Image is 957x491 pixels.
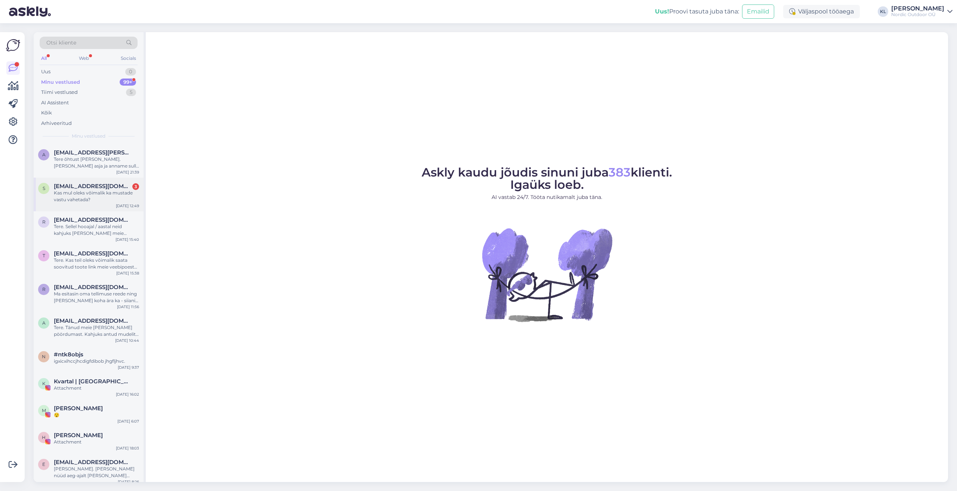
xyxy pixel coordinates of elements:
[117,418,139,424] div: [DATE] 6:07
[41,79,80,86] div: Minu vestlused
[41,68,50,76] div: Uus
[742,4,774,19] button: Emailid
[891,6,953,18] a: [PERSON_NAME]Nordic Outdoor OÜ
[54,378,132,385] span: Kvartal | Kaubanduskeskus Tartus
[46,39,76,47] span: Otsi kliente
[116,237,139,242] div: [DATE] 15:40
[41,89,78,96] div: Tiimi vestlused
[54,250,132,257] span: twoliver.kongo@gmail.com
[480,207,614,342] img: No Chat active
[117,304,139,310] div: [DATE] 11:56
[116,270,139,276] div: [DATE] 15:38
[54,439,139,445] div: Attachment
[54,284,132,291] span: rsorokin43@gmail.com
[132,183,139,190] div: 3
[54,385,139,392] div: Attachment
[126,89,136,96] div: 5
[878,6,888,17] div: KL
[54,149,132,156] span: aarne.ollek@gmail.com
[54,324,139,338] div: Tere. Tänud meie [PERSON_NAME] pöördumast. Kahjuks antud mudelit poes ei ole ja samuti ei saa sed...
[54,291,139,304] div: Ma esitasin oma tellimuse reede ning [PERSON_NAME] koha ära ka - siiani pole tellimus minuni jõud...
[42,435,46,440] span: H
[118,365,139,370] div: [DATE] 9:37
[54,459,132,466] span: enelieljand@gmail.com
[43,185,45,191] span: s
[41,120,72,127] div: Arhiveeritud
[655,7,739,16] div: Proovi tasuta juba täna:
[42,219,46,225] span: r
[422,165,672,192] span: Askly kaudu jõudis sinuni juba klienti. Igaüks loeb.
[891,12,944,18] div: Nordic Outdoor OÜ
[42,381,46,386] span: K
[118,479,139,485] div: [DATE] 8:26
[40,53,48,63] div: All
[116,169,139,175] div: [DATE] 21:39
[116,203,139,209] div: [DATE] 12:49
[41,109,52,117] div: Kõik
[54,432,103,439] span: Henry Jakobson
[42,320,46,326] span: a
[116,445,139,451] div: [DATE] 18:03
[120,79,136,86] div: 99+
[115,338,139,343] div: [DATE] 10:44
[41,99,69,107] div: AI Assistent
[6,38,20,52] img: Askly Logo
[42,286,46,292] span: r
[116,392,139,397] div: [DATE] 16:02
[54,351,83,358] span: #ntk8objs
[42,461,45,467] span: e
[54,257,139,270] div: Tere. Kas teil oleks võimalik saata soovitud toote link meie veebipoest? Tervitades. [PERSON_NAME]
[42,354,46,359] span: n
[42,152,46,157] span: a
[43,253,45,258] span: t
[54,317,132,324] span: a.l@mail.ee
[422,193,672,201] p: AI vastab 24/7. Tööta nutikamalt juba täna.
[42,408,46,413] span: M
[77,53,90,63] div: Web
[783,5,860,18] div: Väljaspool tööaega
[54,412,139,418] div: 😯
[54,405,103,412] span: Margo Ahven
[54,223,139,237] div: Tere. Sellel hooajal / aastal neid kahjuks [PERSON_NAME] meie valikusse. Tervitades. [PERSON_NAME]
[54,190,139,203] div: Kas mul oleks võimalik ka mustade vastu vahetada?
[54,466,139,479] div: [PERSON_NAME]. [PERSON_NAME] nüüd aeg-ajalt [PERSON_NAME] hoidnud vihmasaabastel aga kahjuks ei o...
[54,358,139,365] div: igxicxihccjhcdigfdibob jhgfljhvc.
[72,133,105,139] span: Minu vestlused
[54,183,132,190] span: saunabirge@gmail.com
[891,6,944,12] div: [PERSON_NAME]
[125,68,136,76] div: 0
[119,53,138,63] div: Socials
[54,217,132,223] span: robert37qwe@gmail.com
[54,156,139,169] div: Tere õhtust [PERSON_NAME]. [PERSON_NAME] asja ja anname sulle homme hommikul teada, kus teine pak...
[655,8,669,15] b: Uus!
[609,165,631,179] span: 383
